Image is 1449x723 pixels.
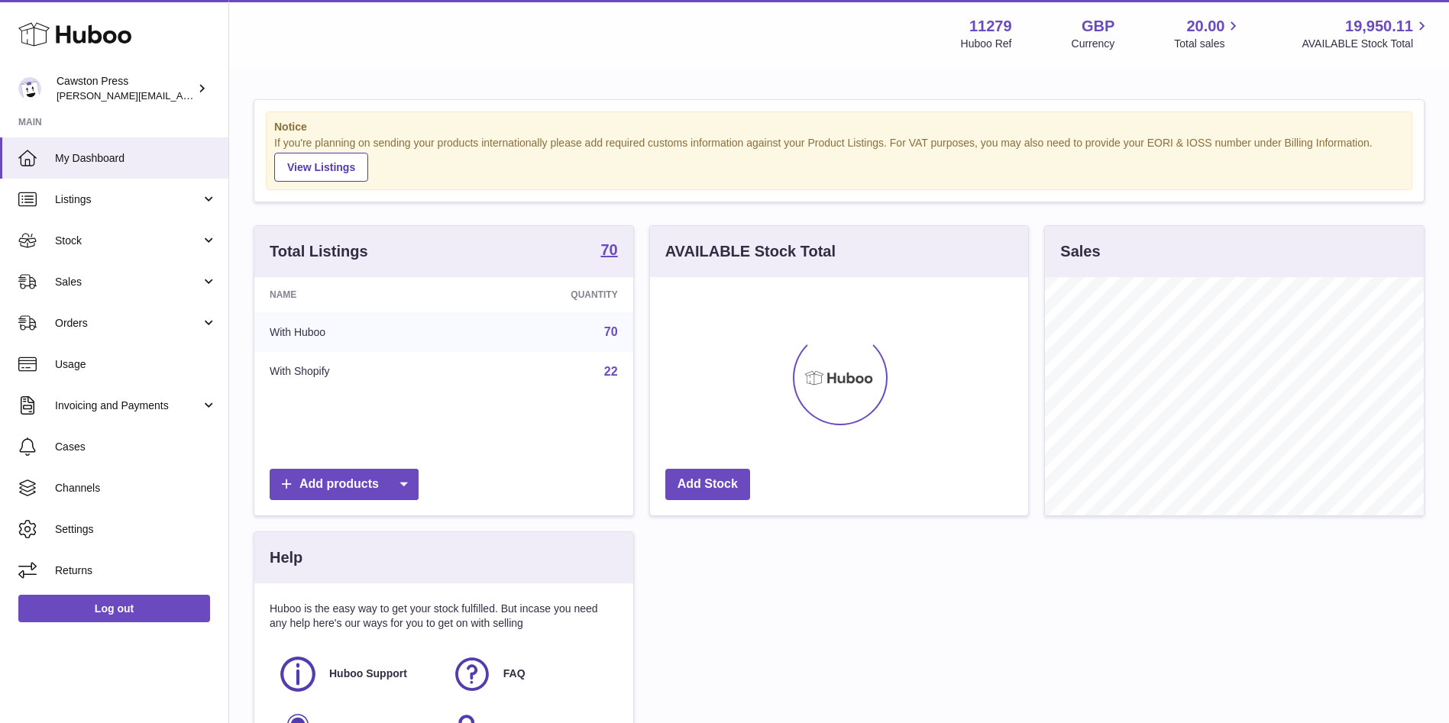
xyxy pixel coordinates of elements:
strong: 11279 [969,16,1012,37]
strong: GBP [1082,16,1114,37]
span: AVAILABLE Stock Total [1302,37,1431,51]
span: Settings [55,522,217,537]
span: Channels [55,481,217,495]
span: Sales [55,275,201,289]
span: My Dashboard [55,151,217,166]
span: Usage [55,357,217,372]
strong: 70 [600,242,617,257]
a: 70 [604,325,618,338]
a: Add products [270,469,419,500]
p: Huboo is the easy way to get your stock fulfilled. But incase you need any help here's our ways f... [270,602,618,631]
span: Huboo Support [329,667,407,681]
a: 20.00 Total sales [1174,16,1242,51]
strong: Notice [274,120,1404,134]
h3: AVAILABLE Stock Total [665,241,836,262]
span: 20.00 [1186,16,1224,37]
span: Cases [55,440,217,454]
a: 22 [604,365,618,378]
td: With Shopify [254,352,458,392]
span: Invoicing and Payments [55,399,201,413]
a: Huboo Support [277,654,436,695]
a: View Listings [274,153,368,182]
th: Name [254,277,458,312]
a: FAQ [451,654,610,695]
a: Log out [18,595,210,622]
h3: Total Listings [270,241,368,262]
span: [PERSON_NAME][EMAIL_ADDRESS][PERSON_NAME][DOMAIN_NAME] [57,89,388,102]
h3: Help [270,547,302,568]
span: 19,950.11 [1345,16,1413,37]
img: thomas.carson@cawstonpress.com [18,77,41,100]
td: With Huboo [254,312,458,352]
span: Total sales [1174,37,1242,51]
th: Quantity [458,277,632,312]
a: 70 [600,242,617,260]
div: Huboo Ref [961,37,1012,51]
div: If you're planning on sending your products internationally please add required customs informati... [274,136,1404,182]
span: FAQ [503,667,526,681]
span: Stock [55,234,201,248]
div: Cawston Press [57,74,194,103]
span: Listings [55,192,201,207]
a: 19,950.11 AVAILABLE Stock Total [1302,16,1431,51]
h3: Sales [1060,241,1100,262]
a: Add Stock [665,469,750,500]
span: Orders [55,316,201,331]
span: Returns [55,563,217,578]
div: Currency [1072,37,1115,51]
